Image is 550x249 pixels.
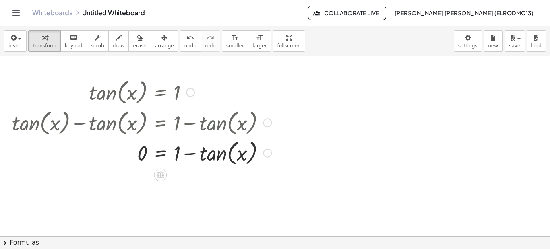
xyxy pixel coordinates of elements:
[484,30,503,52] button: new
[128,30,151,52] button: erase
[65,43,83,49] span: keypad
[252,43,267,49] span: larger
[509,43,520,49] span: save
[231,33,239,43] i: format_size
[388,6,540,20] button: [PERSON_NAME] [PERSON_NAME] (ElRodMC13)
[8,43,22,49] span: insert
[108,30,129,52] button: draw
[91,43,104,49] span: scrub
[133,43,146,49] span: erase
[488,43,498,49] span: new
[10,6,23,19] button: Toggle navigation
[155,43,174,49] span: arrange
[151,30,178,52] button: arrange
[458,43,478,49] span: settings
[207,33,214,43] i: redo
[186,33,194,43] i: undo
[70,33,77,43] i: keyboard
[33,43,56,49] span: transform
[113,43,125,49] span: draw
[531,43,542,49] span: load
[527,30,546,52] button: load
[32,9,72,17] a: Whiteboards
[226,43,244,49] span: smaller
[454,30,482,52] button: settings
[273,30,305,52] button: fullscreen
[180,30,201,52] button: undoundo
[222,30,248,52] button: format_sizesmaller
[4,30,27,52] button: insert
[28,30,61,52] button: transform
[277,43,300,49] span: fullscreen
[256,33,263,43] i: format_size
[87,30,109,52] button: scrub
[248,30,271,52] button: format_sizelarger
[154,169,167,181] div: Apply the same math to both sides of the equation
[205,43,216,49] span: redo
[60,30,87,52] button: keyboardkeypad
[394,9,534,16] span: [PERSON_NAME] [PERSON_NAME] (ElRodMC13)
[315,9,379,16] span: Collaborate Live
[184,43,196,49] span: undo
[201,30,220,52] button: redoredo
[505,30,525,52] button: save
[308,6,386,20] button: Collaborate Live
